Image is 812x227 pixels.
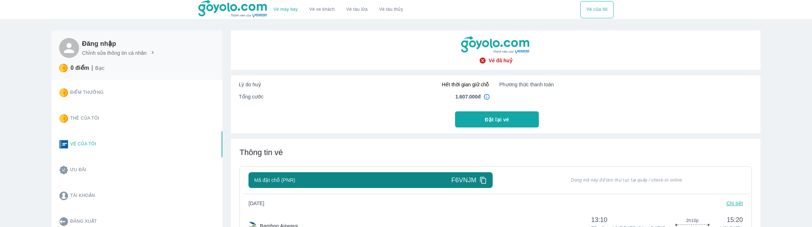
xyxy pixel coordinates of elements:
[59,217,68,226] img: logout
[274,7,298,12] a: Vé máy bay
[95,64,105,72] p: Bạc
[309,7,335,12] a: Vé xe khách
[268,1,409,18] div: choose transportation mode
[461,36,531,54] img: goyolo-logo
[239,93,264,100] span: Tổng cước
[484,94,489,100] img: in4
[489,57,512,64] span: Vé đã huỷ
[240,148,283,157] span: Thông tin vé
[59,64,68,72] img: star
[54,131,183,157] button: Vé của tôi
[340,1,373,18] a: Vé tàu lửa
[455,111,539,127] button: Đặt lại vé
[686,218,699,223] span: 2h10p
[373,1,409,18] button: Vé tàu thủy
[254,177,295,184] span: Mã đặt chỗ (PNR)
[54,157,183,183] button: Ưu đãi
[82,39,156,48] h6: Đăng nhập
[54,80,183,106] button: Điểm thưởng
[59,192,68,200] img: account
[71,64,89,72] p: 0 điểm
[59,166,68,174] img: promotion
[451,176,476,184] span: F6VNJM
[248,200,270,207] span: [DATE]
[511,177,743,183] span: Dùng mã này để làm thủ tục tại quầy / check-in online
[239,81,261,88] span: Lý do huỷ
[59,88,68,97] img: star
[59,140,68,149] img: ticket
[54,183,183,209] button: Tài khoản
[479,57,486,64] img: check-circle
[82,49,147,57] p: Chỉnh sửa thông tin cá nhân
[726,200,743,207] p: Chi tiết
[591,216,665,224] span: 13:10
[580,1,614,18] div: choose transportation mode
[54,106,183,131] button: Thẻ của tôi
[239,81,489,88] div: Hết thời gian giữ chỗ
[499,81,554,88] span: Phương thức thanh toán
[580,1,614,18] button: Vé của tôi
[59,114,68,123] img: star
[485,116,509,123] span: Đặt lại vé
[455,93,481,100] span: 1.607.000đ
[720,216,743,224] span: 15:20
